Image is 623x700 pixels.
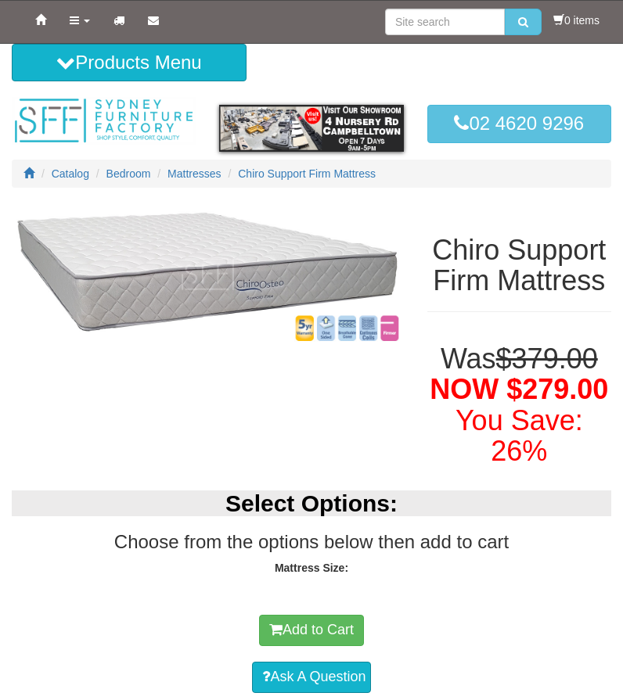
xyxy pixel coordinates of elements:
b: Select Options: [225,490,398,516]
button: Products Menu [12,44,247,81]
img: showroom.gif [219,105,403,151]
button: Add to Cart [259,615,364,646]
a: Ask A Question [252,662,370,693]
strong: Mattress Size: [275,562,348,574]
input: Site search [385,9,505,35]
a: Mattresses [167,167,221,180]
a: Catalog [52,167,89,180]
a: 02 4620 9296 [427,105,611,142]
h1: Chiro Support Firm Mattress [427,235,611,296]
font: You Save: 26% [456,404,583,468]
a: Bedroom [106,167,151,180]
del: $379.00 [496,343,598,375]
li: 0 items [553,13,600,28]
img: Sydney Furniture Factory [12,97,196,145]
a: Chiro Support Firm Mattress [238,167,376,180]
span: NOW $279.00 [430,373,608,405]
h1: Was [427,343,611,467]
h3: Choose from the options below then add to cart [12,532,611,552]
